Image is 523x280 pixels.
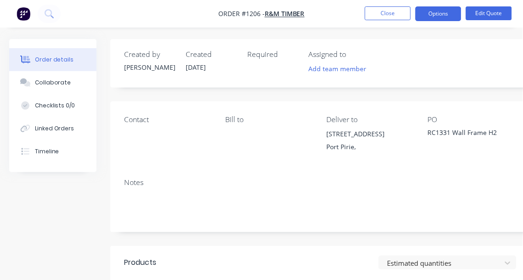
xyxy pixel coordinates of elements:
div: Order details [35,56,74,64]
div: Required [247,50,298,59]
div: [STREET_ADDRESS]Port Pirie, [327,128,413,157]
span: Order #1206 - [218,10,265,18]
button: Linked Orders [9,117,97,140]
button: Close [365,6,411,20]
div: [PERSON_NAME] [124,62,175,72]
div: Contact [124,115,210,124]
button: Collaborate [9,71,97,94]
div: Port Pirie, [327,140,413,153]
div: Collaborate [35,78,71,87]
div: Linked Orders [35,124,74,133]
button: Edit Quote [466,6,512,20]
div: [STREET_ADDRESS] [327,128,413,140]
div: Created by [124,50,175,59]
button: Order details [9,48,97,71]
button: Add team member [309,62,371,75]
div: Checklists 0/0 [35,101,75,110]
div: Timeline [35,147,59,156]
div: Assigned to [309,50,401,59]
img: Factory [17,7,30,21]
div: Deliver to [327,115,413,124]
div: PO [428,115,514,124]
button: Timeline [9,140,97,163]
div: Bill to [225,115,312,124]
div: RC1331 Wall Frame H2 [428,128,514,140]
span: [DATE] [186,63,206,72]
a: R&M Timber [265,10,305,18]
button: Options [415,6,461,21]
button: Add team member [304,62,371,75]
button: Checklists 0/0 [9,94,97,117]
div: Created [186,50,236,59]
div: Products [124,257,156,268]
